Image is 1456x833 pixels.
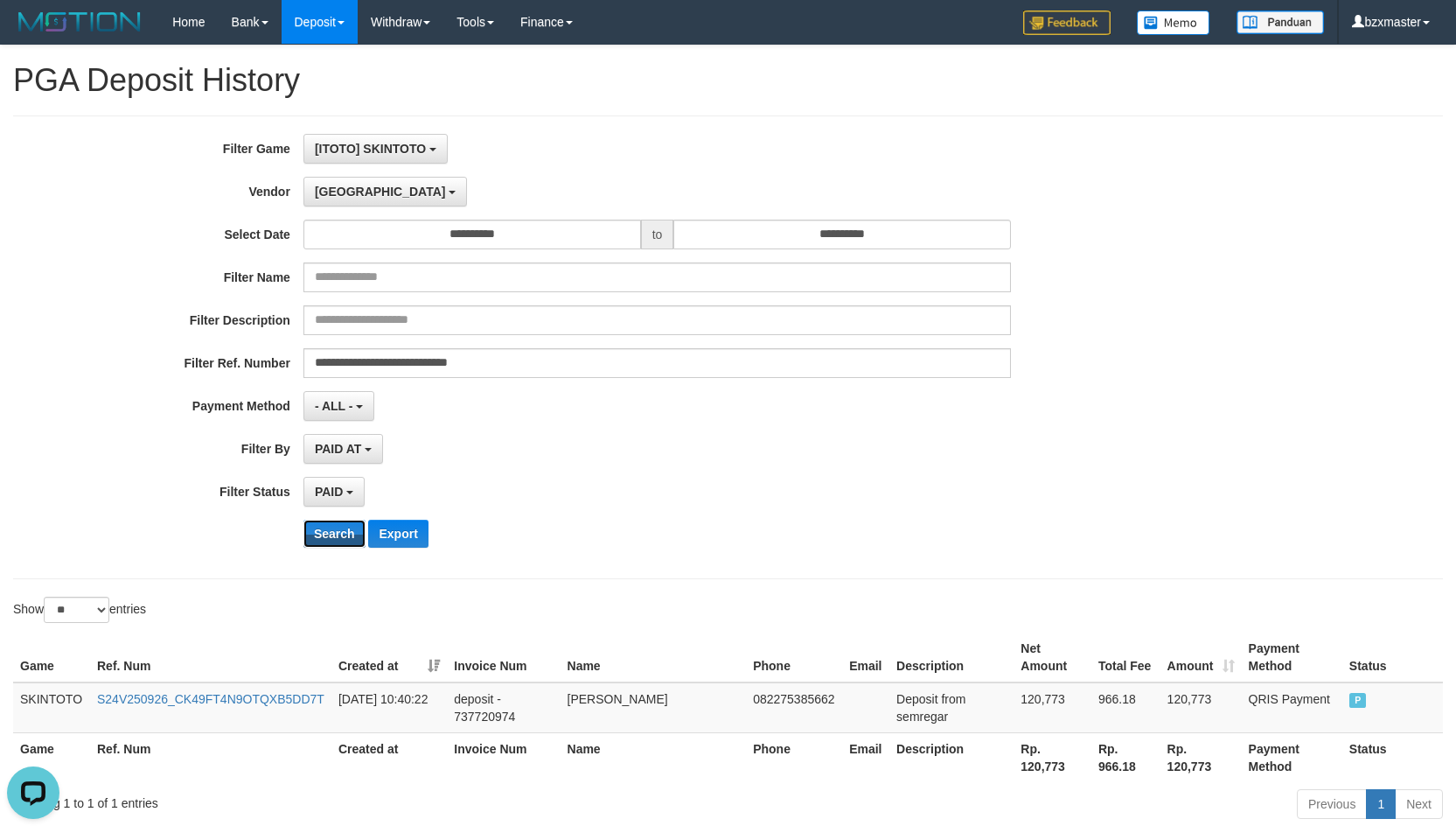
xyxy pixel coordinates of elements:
th: Payment Method [1242,633,1342,682]
button: Open LiveChat chat widget [7,7,59,59]
th: Game [13,732,90,782]
span: PAID [315,485,343,499]
td: 082275385662 [746,682,842,733]
a: S24V250926_CK49FT4N9OTQXB5DD7T [97,692,324,706]
img: Button%20Memo.svg [1137,10,1210,35]
th: Email [842,732,889,782]
a: Previous [1297,789,1367,819]
th: Created at [331,732,447,782]
td: 120,773 [1160,682,1242,733]
th: Amount: activate to sort column ascending [1160,633,1242,682]
th: Payment Method [1242,732,1342,782]
th: Name [561,633,747,682]
a: 1 [1366,789,1396,819]
button: PAID AT [303,434,383,464]
span: - ALL - [315,399,353,413]
td: deposit - 737720974 [447,682,560,733]
span: [GEOGRAPHIC_DATA] [315,185,446,199]
button: [ITOTO] SKINTOTO [303,134,448,164]
th: Status [1342,732,1443,782]
td: [DATE] 10:40:22 [331,682,447,733]
h1: PGA Deposit History [13,63,1443,98]
button: [GEOGRAPHIC_DATA] [303,177,467,206]
button: Export [368,520,428,548]
th: Rp. 120,773 [1014,732,1091,782]
td: Deposit from semregar [889,682,1014,733]
th: Phone [746,633,842,682]
span: [ITOTO] SKINTOTO [315,142,426,156]
label: Show entries [13,597,146,623]
th: Status [1342,633,1443,682]
img: Feedback.jpg [1023,10,1111,35]
button: PAID [303,477,365,507]
th: Total Fee [1091,633,1160,682]
span: PAID [1349,693,1367,708]
td: QRIS Payment [1242,682,1342,733]
button: Search [303,520,366,548]
th: Rp. 120,773 [1160,732,1242,782]
th: Description [889,633,1014,682]
th: Rp. 966.18 [1091,732,1160,782]
button: - ALL - [303,391,374,421]
th: Invoice Num [447,633,560,682]
th: Created at: activate to sort column ascending [331,633,447,682]
th: Phone [746,732,842,782]
span: to [641,220,674,249]
select: Showentries [44,597,109,623]
div: Showing 1 to 1 of 1 entries [13,787,594,812]
td: 120,773 [1014,682,1091,733]
th: Email [842,633,889,682]
th: Description [889,732,1014,782]
th: Invoice Num [447,732,560,782]
span: PAID AT [315,442,361,456]
a: Next [1395,789,1443,819]
th: Ref. Num [90,732,331,782]
th: Game [13,633,90,682]
td: 966.18 [1091,682,1160,733]
th: Net Amount [1014,633,1091,682]
img: MOTION_logo.png [13,9,146,35]
td: [PERSON_NAME] [561,682,747,733]
img: panduan.png [1237,10,1324,34]
td: SKINTOTO [13,682,90,733]
th: Ref. Num [90,633,331,682]
th: Name [561,732,747,782]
